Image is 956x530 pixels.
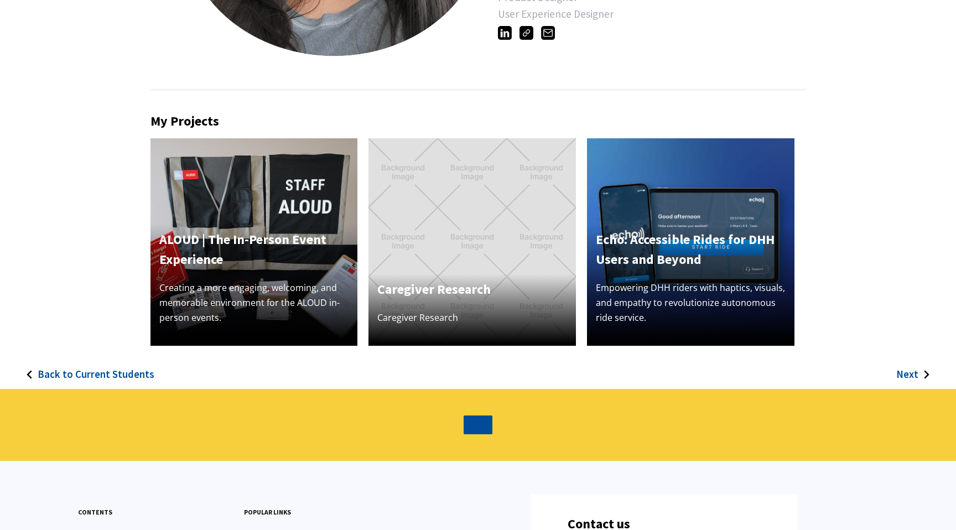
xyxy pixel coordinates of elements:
h3: Back to Current Students [38,368,154,381]
a: Back to Current Students [10,346,154,389]
a: Next [896,346,946,389]
h3: Next [896,368,918,381]
h3: contents [78,507,112,517]
img: Echo phone prototype with "Get Started" screen and a tablet prototype of the initial screen to st... [587,138,794,346]
img: isabelbautista60@gmail.com [541,26,555,40]
h4: Caregiver Research [377,279,567,299]
h4: Echo: Accessible Rides for DHH Users and Beyond [596,230,786,269]
img: https://www.linkedin.com/in/isabelbdesign/ [498,26,512,40]
img: https://isabelbdesign.myportfolio.com/ [519,26,533,40]
p: Empowering DHH riders with haptics, visuals, and empathy to revolutionize autonomous ride service. [596,280,786,326]
p: Caregiver Research [377,310,567,325]
h4: ALOUD | The In-Person Event Experience [159,230,349,269]
h3: popular links [244,507,291,517]
img: A variety of physical assets designed for an in-person event. Prominently featured is a vibrant r... [150,138,358,346]
h2: My Projects [150,113,806,129]
div: User Experience Designer [498,8,826,19]
p: Creating a more engaging, welcoming, and memorable environment for the ALOUD in-person events. [159,280,349,326]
